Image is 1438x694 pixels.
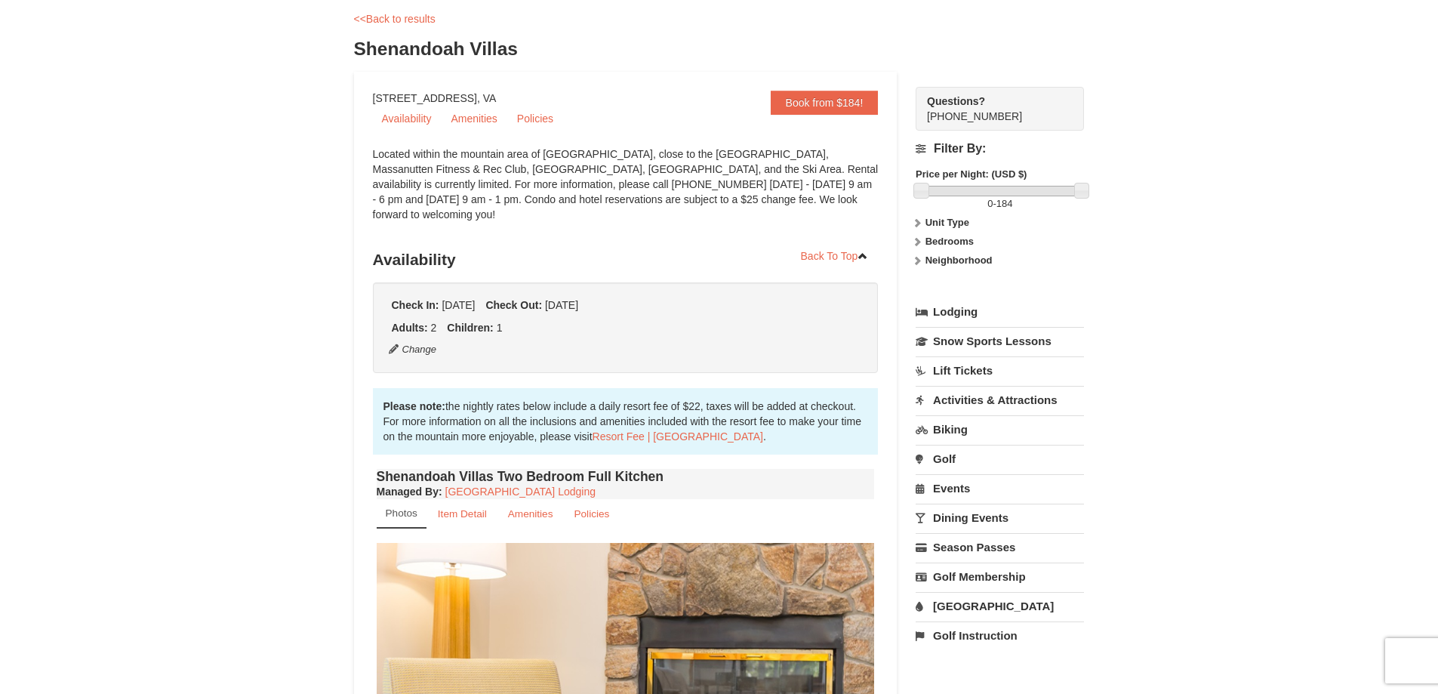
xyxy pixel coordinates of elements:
[508,107,562,130] a: Policies
[373,388,879,455] div: the nightly rates below include a daily resort fee of $22, taxes will be added at checkout. For m...
[383,400,445,412] strong: Please note:
[545,299,578,311] span: [DATE]
[916,622,1084,649] a: Golf Instruction
[373,245,879,275] h3: Availability
[593,430,763,443] a: Resort Fee | [GEOGRAPHIC_DATA]
[916,298,1084,325] a: Lodging
[354,34,1085,64] h3: Shenandoah Villas
[916,504,1084,532] a: Dining Events
[508,508,553,520] small: Amenities
[916,327,1084,355] a: Snow Sports Lessons
[392,299,439,311] strong: Check In:
[442,107,506,130] a: Amenities
[927,95,985,107] strong: Questions?
[377,499,426,529] a: Photos
[916,196,1084,211] label: -
[574,508,609,520] small: Policies
[445,486,596,498] a: [GEOGRAPHIC_DATA] Lodging
[916,445,1084,473] a: Golf
[791,245,879,267] a: Back To Top
[927,94,1057,122] span: [PHONE_NUMBER]
[392,322,428,334] strong: Adults:
[916,592,1084,620] a: [GEOGRAPHIC_DATA]
[373,147,879,237] div: Located within the mountain area of [GEOGRAPHIC_DATA], close to the [GEOGRAPHIC_DATA], Massanutte...
[497,322,503,334] span: 1
[771,91,879,115] a: Book from $184!
[916,415,1084,443] a: Biking
[564,499,619,529] a: Policies
[388,341,438,358] button: Change
[377,486,442,498] strong: :
[916,474,1084,502] a: Events
[916,386,1084,414] a: Activities & Attractions
[925,217,969,228] strong: Unit Type
[916,533,1084,561] a: Season Passes
[916,563,1084,591] a: Golf Membership
[373,107,441,130] a: Availability
[354,13,436,25] a: <<Back to results
[428,499,497,529] a: Item Detail
[916,142,1084,156] h4: Filter By:
[442,299,475,311] span: [DATE]
[987,198,993,209] span: 0
[438,508,487,520] small: Item Detail
[925,254,993,266] strong: Neighborhood
[485,299,542,311] strong: Check Out:
[916,168,1027,180] strong: Price per Night: (USD $)
[916,356,1084,384] a: Lift Tickets
[996,198,1013,209] span: 184
[925,236,974,247] strong: Bedrooms
[498,499,563,529] a: Amenities
[431,322,437,334] span: 2
[447,322,493,334] strong: Children:
[386,507,417,519] small: Photos
[377,486,439,498] span: Managed By
[377,469,875,484] h4: Shenandoah Villas Two Bedroom Full Kitchen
